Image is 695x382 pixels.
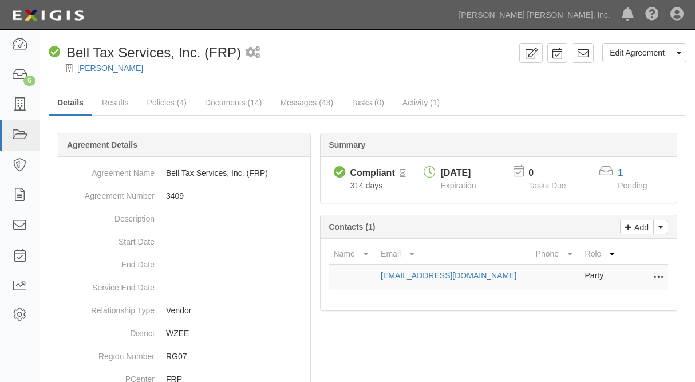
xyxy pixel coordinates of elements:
dd: Vendor [63,299,306,322]
dt: Start Date [63,230,155,247]
a: [EMAIL_ADDRESS][DOMAIN_NAME] [381,271,516,280]
p: Add [631,220,649,234]
span: Pending [618,181,647,190]
dt: Agreement Name [63,162,155,179]
img: logo-5460c22ac91f19d4615b14bd174203de0afe785f0fc80cf4dbbc73dc1793850b.png [9,5,88,26]
a: Details [49,91,92,116]
div: 6 [23,76,35,86]
dt: District [63,322,155,339]
i: Help Center - Complianz [645,8,659,22]
dt: Agreement Number [63,184,155,202]
span: Tasks Due [528,181,566,190]
i: Compliant [334,167,346,179]
a: Activity (1) [394,91,448,114]
div: Bell Tax Services, Inc. (FRP) [49,43,241,62]
p: WZEE [166,328,306,339]
dt: Relationship Type [63,299,155,316]
a: Messages (43) [271,91,342,114]
th: Email [376,243,531,265]
a: Edit Agreement [602,43,672,62]
th: Phone [531,243,581,265]
a: Policies (4) [139,91,195,114]
a: Tasks (0) [343,91,393,114]
div: Compliant [350,167,395,180]
a: [PERSON_NAME] [PERSON_NAME], Inc. [453,3,616,26]
dt: Service End Date [63,276,155,293]
span: Expiration [440,181,476,190]
a: Documents (14) [196,91,271,114]
div: [DATE] [440,167,476,180]
dd: Bell Tax Services, Inc. (FRP) [63,162,306,184]
a: Add [620,220,654,234]
b: Summary [329,140,366,149]
i: Compliant [49,46,61,58]
dt: Description [63,207,155,225]
a: 1 [618,168,623,178]
th: Role [581,243,622,265]
a: [PERSON_NAME] [77,64,143,73]
i: 1 scheduled workflow [246,47,260,59]
b: Contacts (1) [329,222,376,231]
span: Bell Tax Services, Inc. (FRP) [66,45,241,60]
dt: Region Number [63,345,155,362]
i: Pending Review [400,170,406,178]
a: Results [93,91,137,114]
td: Party [581,265,622,290]
b: Agreement Details [67,140,137,149]
p: RG07 [166,351,306,362]
span: Since 11/19/2024 [350,181,383,190]
p: 0 [528,167,580,180]
dd: 3409 [63,184,306,207]
th: Name [329,243,377,265]
dt: End Date [63,253,155,270]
